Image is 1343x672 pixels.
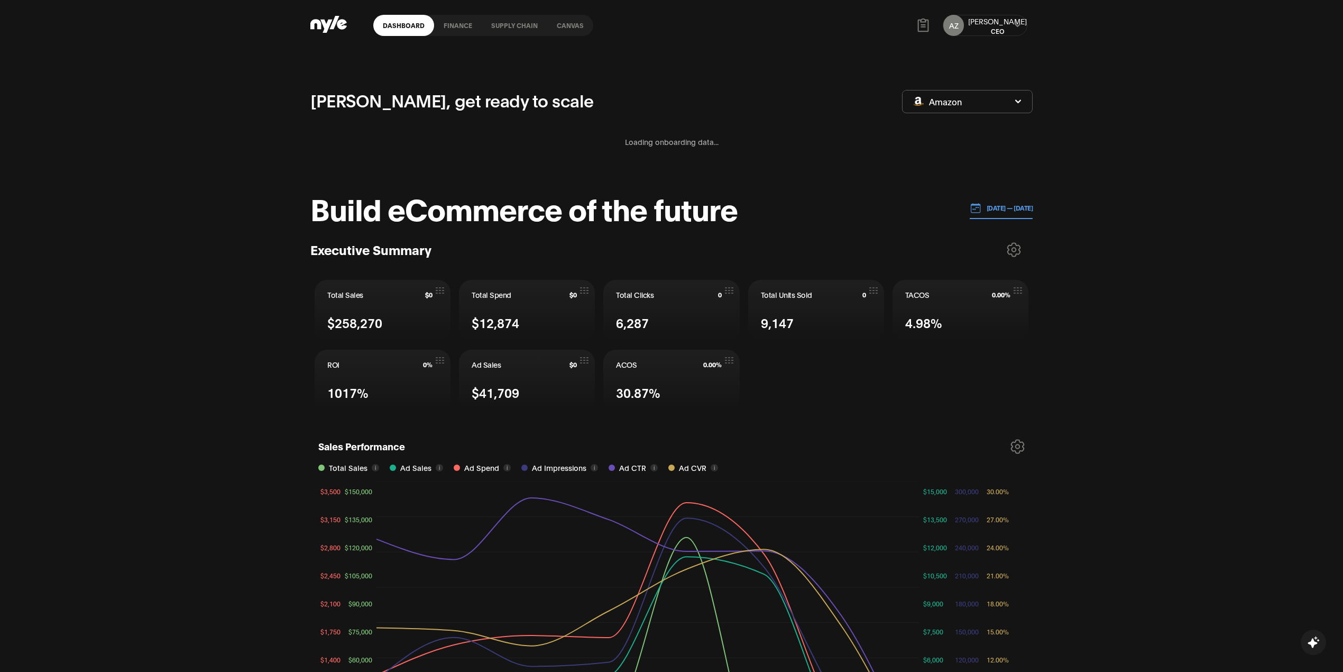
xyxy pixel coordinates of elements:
[970,197,1033,219] button: [DATE] — [DATE]
[923,571,947,579] tspan: $10,500
[310,192,738,224] h1: Build eCommerce of the future
[603,280,739,341] button: Total Clicks06,287
[955,515,979,523] tspan: 270,000
[348,628,372,635] tspan: $75,000
[310,123,1033,160] div: Loading onboarding data...
[603,350,739,411] button: ACOS0.00%30.87%
[372,464,379,471] button: i
[703,361,722,368] span: 0.00%
[320,543,341,551] tspan: $2,800
[968,16,1027,26] div: [PERSON_NAME]
[923,656,943,664] tspan: $6,000
[748,280,884,341] button: Total Units Sold09,147
[955,600,979,607] tspan: 180,000
[913,97,924,106] img: Amazon
[955,571,979,579] tspan: 210,000
[987,656,1009,664] tspan: 12.00%
[923,543,947,551] tspan: $12,000
[862,291,866,298] span: 0
[616,359,637,370] span: ACOS
[329,462,367,474] span: Total Sales
[711,464,718,471] button: i
[923,600,943,607] tspan: $9,000
[616,313,649,332] span: 6,287
[345,543,372,551] tspan: $120,000
[943,15,964,36] button: AZ
[955,487,979,495] tspan: 300,000
[320,628,341,635] tspan: $1,750
[315,350,450,411] button: ROI0%1017%
[345,487,372,495] tspan: $150,000
[968,16,1027,35] button: [PERSON_NAME]CEO
[987,600,1009,607] tspan: 18.00%
[320,487,341,495] tspan: $3,500
[320,656,341,664] tspan: $1,400
[679,462,706,474] span: Ad CVR
[905,313,942,332] span: 4.98%
[472,289,511,300] span: Total Spend
[318,439,405,457] h1: Sales Performance
[987,515,1009,523] tspan: 27.00%
[400,462,431,474] span: Ad Sales
[968,26,1027,35] div: CEO
[905,289,930,300] span: TACOS
[345,571,372,579] tspan: $105,000
[923,515,947,523] tspan: $13,500
[464,462,499,474] span: Ad Spend
[320,515,341,523] tspan: $3,150
[987,628,1009,635] tspan: 15.00%
[987,487,1009,495] tspan: 30.00%
[547,15,593,36] a: Canvas
[902,90,1033,113] button: Amazon
[310,87,594,113] p: [PERSON_NAME], get ready to scale
[472,383,519,402] span: $41,709
[955,656,979,664] tspan: 120,000
[315,280,450,341] button: Total Sales$0$258,270
[436,464,443,471] button: i
[619,462,646,474] span: Ad CTR
[955,543,979,551] tspan: 240,000
[459,350,595,411] button: Ad Sales$0$41,709
[472,313,519,332] span: $12,874
[327,313,382,332] span: $258,270
[425,291,433,298] span: $0
[345,515,372,523] tspan: $135,000
[923,487,947,495] tspan: $15,000
[761,289,812,300] span: Total Units Sold
[591,464,598,471] button: i
[327,359,339,370] span: ROI
[987,543,1009,551] tspan: 24.00%
[893,280,1028,341] button: TACOS0.00%4.98%
[348,656,372,664] tspan: $60,000
[373,15,434,36] a: Dashboard
[320,600,341,607] tspan: $2,100
[423,361,433,368] span: 0%
[482,15,547,36] a: Supply chain
[327,289,363,300] span: Total Sales
[650,464,658,471] button: i
[616,289,654,300] span: Total Clicks
[569,361,577,368] span: $0
[718,291,722,298] span: 0
[327,383,369,402] span: 1017%
[761,313,794,332] span: 9,147
[987,571,1009,579] tspan: 21.00%
[569,291,577,298] span: $0
[320,571,341,579] tspan: $2,450
[981,203,1033,213] p: [DATE] — [DATE]
[955,628,979,635] tspan: 150,000
[310,241,431,258] h3: Executive Summary
[923,628,943,635] tspan: $7,500
[616,383,660,402] span: 30.87%
[348,600,372,607] tspan: $90,000
[970,202,981,214] img: 01.01.24 — 07.01.24
[459,280,595,341] button: Total Spend$0$12,874
[434,15,482,36] a: finance
[929,96,962,107] span: Amazon
[472,359,501,370] span: Ad Sales
[992,291,1010,298] span: 0.00%
[532,462,586,474] span: Ad Impressions
[503,464,511,471] button: i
